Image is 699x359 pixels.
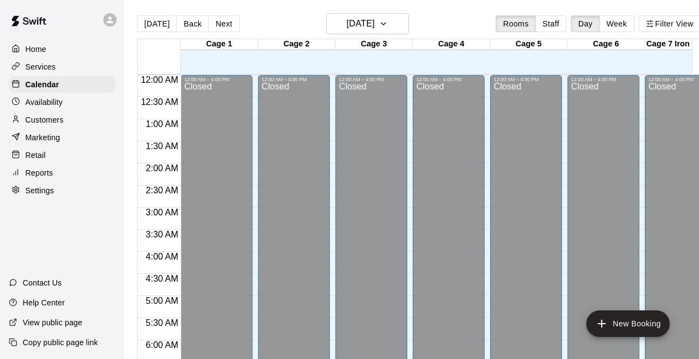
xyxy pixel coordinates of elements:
div: 12:00 AM – 4:00 PM [184,77,249,82]
span: 4:00 AM [143,252,181,261]
p: View public page [23,317,82,328]
button: Back [176,15,209,32]
p: Marketing [25,132,60,143]
div: 12:00 AM – 4:00 PM [571,77,636,82]
div: 12:00 AM – 4:00 PM [339,77,404,82]
a: Calendar [9,76,115,93]
p: Retail [25,150,46,161]
p: Home [25,44,46,55]
div: Cage 2 [258,39,335,50]
div: Cage 5 [490,39,567,50]
a: Home [9,41,115,57]
p: Copy public page link [23,337,98,348]
span: 6:00 AM [143,340,181,350]
p: Customers [25,114,64,125]
p: Help Center [23,297,65,308]
p: Availability [25,97,63,108]
span: 3:00 AM [143,208,181,217]
p: Contact Us [23,277,62,288]
div: 12:00 AM – 4:00 PM [416,77,481,82]
div: Cage 1 [181,39,258,50]
h6: [DATE] [346,16,375,31]
span: 2:00 AM [143,163,181,173]
span: 1:00 AM [143,119,181,129]
div: 12:00 AM – 4:00 PM [493,77,559,82]
div: Cage 3 [335,39,413,50]
button: Day [571,15,600,32]
a: Availability [9,94,115,110]
span: 2:30 AM [143,186,181,195]
a: Retail [9,147,115,163]
div: 12:00 AM – 4:00 PM [261,77,327,82]
button: Rooms [496,15,535,32]
span: 4:30 AM [143,274,181,283]
span: 12:00 AM [138,75,181,85]
span: 5:00 AM [143,296,181,305]
a: Customers [9,112,115,128]
a: Services [9,59,115,75]
p: Services [25,61,56,72]
button: Week [600,15,634,32]
span: 5:30 AM [143,318,181,328]
span: 12:30 AM [138,97,181,107]
a: Reports [9,165,115,181]
p: Reports [25,167,53,178]
div: Cage 4 [413,39,490,50]
button: add [586,310,670,337]
div: Cage 6 [567,39,645,50]
button: [DATE] [326,13,409,34]
span: 1:30 AM [143,141,181,151]
a: Settings [9,182,115,199]
p: Settings [25,185,54,196]
a: Marketing [9,129,115,146]
button: Staff [535,15,567,32]
span: 3:30 AM [143,230,181,239]
p: Calendar [25,79,59,90]
button: Next [208,15,239,32]
button: [DATE] [137,15,177,32]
